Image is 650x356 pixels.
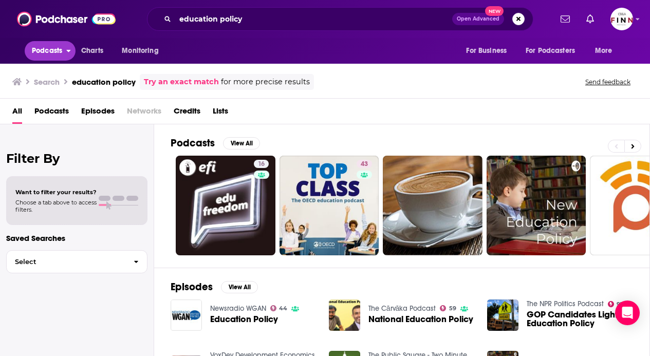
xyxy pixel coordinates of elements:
[595,44,612,58] span: More
[459,41,519,61] button: open menu
[457,16,499,22] span: Open Advanced
[221,281,258,293] button: View All
[127,103,161,124] span: Networks
[329,299,360,331] img: National Education Policy
[258,159,265,170] span: 16
[6,250,147,273] button: Select
[34,77,60,87] h3: Search
[72,77,136,87] h3: education policy
[270,305,288,311] a: 44
[171,137,215,149] h2: Podcasts
[210,304,266,313] a: Newsradio WGAN
[357,160,372,168] a: 43
[175,11,452,27] input: Search podcasts, credits, & more...
[213,103,228,124] a: Lists
[6,151,147,166] h2: Filter By
[15,189,97,196] span: Want to filter your results?
[582,10,598,28] a: Show notifications dropdown
[81,44,103,58] span: Charts
[223,137,260,149] button: View All
[81,103,115,124] a: Episodes
[147,7,533,31] div: Search podcasts, credits, & more...
[122,44,158,58] span: Monitoring
[556,10,574,28] a: Show notifications dropdown
[361,159,368,170] span: 43
[368,315,473,324] a: National Education Policy
[17,9,116,29] img: Podchaser - Follow, Share and Rate Podcasts
[210,315,278,324] a: Education Policy
[176,156,275,255] a: 16
[526,44,575,58] span: For Podcasters
[115,41,172,61] button: open menu
[610,8,633,30] span: Logged in as FINNMadison
[588,41,625,61] button: open menu
[171,280,258,293] a: EpisodesView All
[32,44,62,58] span: Podcasts
[75,41,109,61] a: Charts
[610,8,633,30] button: Show profile menu
[608,301,623,307] a: 91
[15,199,97,213] span: Choose a tab above to access filters.
[280,156,379,255] a: 43
[527,299,604,308] a: The NPR Politics Podcast
[7,258,125,265] span: Select
[487,299,518,331] img: GOP Candidates Light On Education Policy
[582,78,634,86] button: Send feedback
[519,41,590,61] button: open menu
[615,301,640,325] div: Open Intercom Messenger
[174,103,200,124] a: Credits
[610,8,633,30] img: User Profile
[171,137,260,149] a: PodcastsView All
[279,306,287,311] span: 44
[6,233,147,243] p: Saved Searches
[171,299,202,331] img: Education Policy
[466,44,507,58] span: For Business
[449,306,456,311] span: 59
[368,304,436,313] a: The Cārvāka Podcast
[527,310,633,328] a: GOP Candidates Light On Education Policy
[254,160,269,168] a: 16
[171,280,213,293] h2: Episodes
[12,103,22,124] a: All
[221,76,310,88] span: for more precise results
[452,13,504,25] button: Open AdvancedNew
[440,305,456,311] a: 59
[34,103,69,124] a: Podcasts
[485,6,504,16] span: New
[25,41,76,61] button: open menu
[144,76,219,88] a: Try an exact match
